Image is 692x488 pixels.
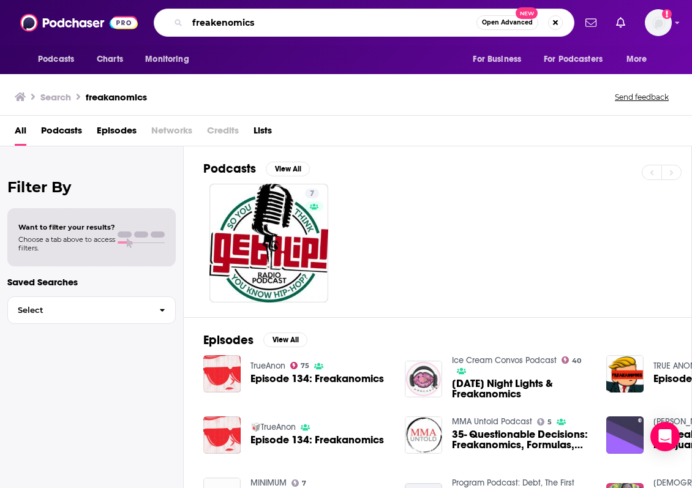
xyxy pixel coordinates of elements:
[476,15,538,30] button: Open AdvancedNew
[250,361,285,371] a: TrueAnon
[7,276,176,288] p: Saved Searches
[464,48,536,71] button: open menu
[547,419,552,425] span: 5
[97,51,123,68] span: Charts
[137,48,205,71] button: open menu
[645,9,672,36] button: Show profile menu
[645,9,672,36] img: User Profile
[151,121,192,146] span: Networks
[266,162,310,176] button: View All
[301,363,309,369] span: 75
[203,161,310,176] a: PodcastsView All
[650,422,680,451] div: Open Intercom Messenger
[452,429,592,450] a: 35- Questionable Decisions: Freakanomics, Formulas, and The Avengers-UFC Theory
[645,9,672,36] span: Logged in as yonahlieberman
[250,478,287,488] a: MINIMUM
[482,20,533,26] span: Open Advanced
[7,178,176,196] h2: Filter By
[544,51,603,68] span: For Podcasters
[562,356,582,364] a: 40
[187,13,476,32] input: Search podcasts, credits, & more...
[154,9,574,37] div: Search podcasts, credits, & more...
[606,416,644,454] img: the freakanomics of the marijuana vs. alcohol debate, and why the "safer" one is seen as worse
[626,51,647,68] span: More
[290,362,310,369] a: 75
[207,121,239,146] span: Credits
[473,51,521,68] span: For Business
[8,306,149,314] span: Select
[15,121,26,146] a: All
[452,378,592,399] span: [DATE] Night Lights & Freakanomics
[581,12,601,33] a: Show notifications dropdown
[97,121,137,146] a: Episodes
[291,479,307,487] a: 7
[145,51,189,68] span: Monitoring
[263,332,307,347] button: View All
[405,416,442,454] img: 35- Questionable Decisions: Freakanomics, Formulas, and The Avengers-UFC Theory
[203,161,256,176] h2: Podcasts
[41,121,82,146] a: Podcasts
[250,374,384,384] a: Episode 134: Freakanomics
[302,481,306,486] span: 7
[606,355,644,392] img: Episode 134: Freakanomics
[536,48,620,71] button: open menu
[203,355,241,392] img: Episode 134: Freakanomics
[611,12,630,33] a: Show notifications dropdown
[18,235,115,252] span: Choose a tab above to access filters.
[516,7,538,19] span: New
[452,355,557,366] a: Ice Cream Convos Podcast
[18,223,115,231] span: Want to filter your results?
[310,188,314,200] span: 7
[203,332,307,348] a: EpisodesView All
[7,296,176,324] button: Select
[254,121,272,146] a: Lists
[405,361,442,398] img: Friday Night Lights & Freakanomics
[618,48,663,71] button: open menu
[86,91,147,103] h3: freakanomics
[452,416,532,427] a: MMA Untold Podcast
[250,422,296,432] a: 🥡TrueAnon
[38,51,74,68] span: Podcasts
[662,9,672,19] svg: Add a profile image
[452,378,592,399] a: Friday Night Lights & Freakanomics
[40,91,71,103] h3: Search
[20,11,138,34] img: Podchaser - Follow, Share and Rate Podcasts
[203,332,254,348] h2: Episodes
[250,435,384,445] a: Episode 134: Freakanomics
[305,189,319,198] a: 7
[203,416,241,454] img: Episode 134: Freakanomics
[29,48,90,71] button: open menu
[611,92,672,102] button: Send feedback
[209,184,328,302] a: 7
[89,48,130,71] a: Charts
[537,418,552,426] a: 5
[572,358,581,364] span: 40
